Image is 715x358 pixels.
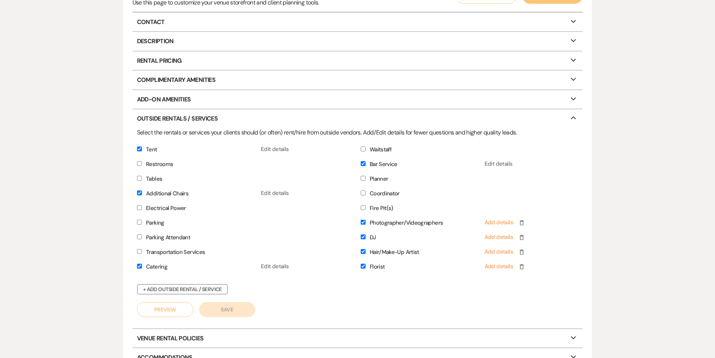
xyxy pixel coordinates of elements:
[361,189,400,199] label: Coordinator
[137,161,142,166] input: Restrooms
[137,264,142,269] input: Catering
[361,145,392,155] label: Waitstaff
[361,264,366,269] input: Florist
[137,203,186,213] label: Electrical Power
[132,329,583,348] p: Venue Rental Policies
[361,159,397,169] label: Bar Service
[361,161,366,166] input: Bar Service
[361,233,376,243] label: DJ
[132,109,583,128] p: Outside Rentals / Services
[199,302,255,317] button: Save
[485,213,515,233] button: Add details
[137,128,578,137] div: Select the rentals or services your clients should (or often) rent/hire from outside vendors. Add...
[132,71,583,89] p: Complimentary Amenities
[261,257,291,276] button: Edit details
[361,174,388,184] label: Planner
[137,147,142,151] input: Tent
[137,249,142,254] input: Transportation Services
[361,147,366,151] input: Waitstaff
[137,205,142,210] input: Electrical Power
[361,205,366,210] input: Fire Pit(s)
[137,233,191,243] label: Parking Attendant
[485,242,515,262] button: Add details
[361,249,366,254] input: Hair/Make-Up Artist
[361,218,443,228] label: Photographer/Videographers
[361,203,393,213] label: Fire Pit(s)
[137,145,157,155] label: Tent
[137,174,163,184] label: Tables
[132,32,583,51] p: Description
[485,227,515,247] button: Add details
[132,90,583,109] p: Add-On Amenities
[485,257,515,276] button: Add details
[361,247,419,257] label: Hair/Make-Up Artist
[361,220,366,225] input: Photographer/Videographers
[261,183,291,203] button: Edit details
[261,139,291,159] button: Edit details
[361,190,366,195] input: Coordinator
[137,247,205,257] label: Transportation Services
[137,262,167,272] label: Catering
[485,154,515,174] button: Edit details
[132,51,583,70] p: Rental Pricing
[137,190,142,195] input: Additional Chairs
[361,234,366,239] input: DJ
[137,176,142,181] input: Tables
[137,234,142,239] input: Parking Attendant
[137,220,142,225] input: Parking
[137,284,228,295] button: + Add Outside Rental / Service
[137,189,189,199] label: Additional Chairs
[137,302,193,317] a: Preview
[361,262,385,272] label: Florist
[137,159,173,169] label: Restrooms
[132,13,583,32] p: Contact
[361,176,366,181] input: Planner
[137,218,164,228] label: Parking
